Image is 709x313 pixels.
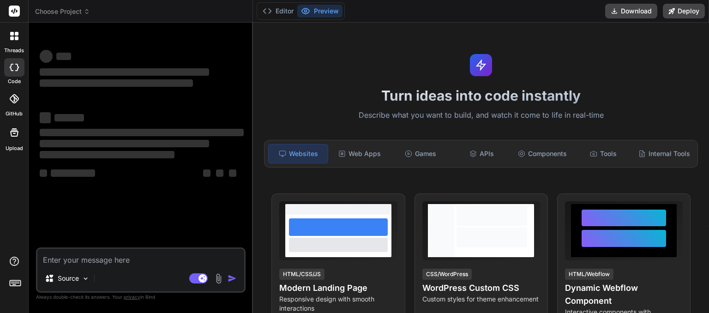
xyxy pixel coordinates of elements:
span: ‌ [203,169,210,177]
span: ‌ [229,169,236,177]
span: ‌ [56,53,71,60]
button: Preview [297,5,342,18]
span: ‌ [40,169,47,177]
label: Upload [6,144,23,152]
h4: WordPress Custom CSS [422,282,540,295]
div: Web Apps [330,144,389,163]
label: code [8,78,21,85]
p: Source [58,274,79,283]
span: ‌ [40,50,53,63]
h1: Turn ideas into code instantly [258,87,703,104]
p: Always double-check its answers. Your in Bind [36,293,246,301]
span: ‌ [40,79,193,87]
img: icon [228,274,237,283]
div: Components [513,144,572,163]
div: CSS/WordPress [422,269,472,280]
button: Download [605,4,657,18]
div: Websites [268,144,328,163]
label: threads [4,47,24,54]
span: Choose Project [35,7,90,16]
div: HTML/CSS/JS [279,269,324,280]
span: ‌ [40,68,209,76]
div: HTML/Webflow [565,269,613,280]
p: Responsive design with smooth interactions [279,295,397,313]
div: Tools [574,144,633,163]
span: ‌ [216,169,223,177]
button: Editor [259,5,297,18]
img: attachment [213,273,224,284]
p: Describe what you want to build, and watch it come to life in real-time [258,109,703,121]
div: Games [391,144,450,163]
img: Pick Models [82,275,90,283]
p: Custom styles for theme enhancement [422,295,540,304]
span: ‌ [40,151,174,158]
span: ‌ [54,114,84,121]
span: ‌ [51,169,95,177]
button: Deploy [663,4,705,18]
h4: Modern Landing Page [279,282,397,295]
label: GitHub [6,110,23,118]
span: privacy [124,294,140,300]
span: ‌ [40,140,209,147]
h4: Dynamic Webflow Component [565,282,683,307]
div: Internal Tools [635,144,694,163]
span: ‌ [40,129,244,136]
span: ‌ [40,112,51,123]
div: APIs [452,144,511,163]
